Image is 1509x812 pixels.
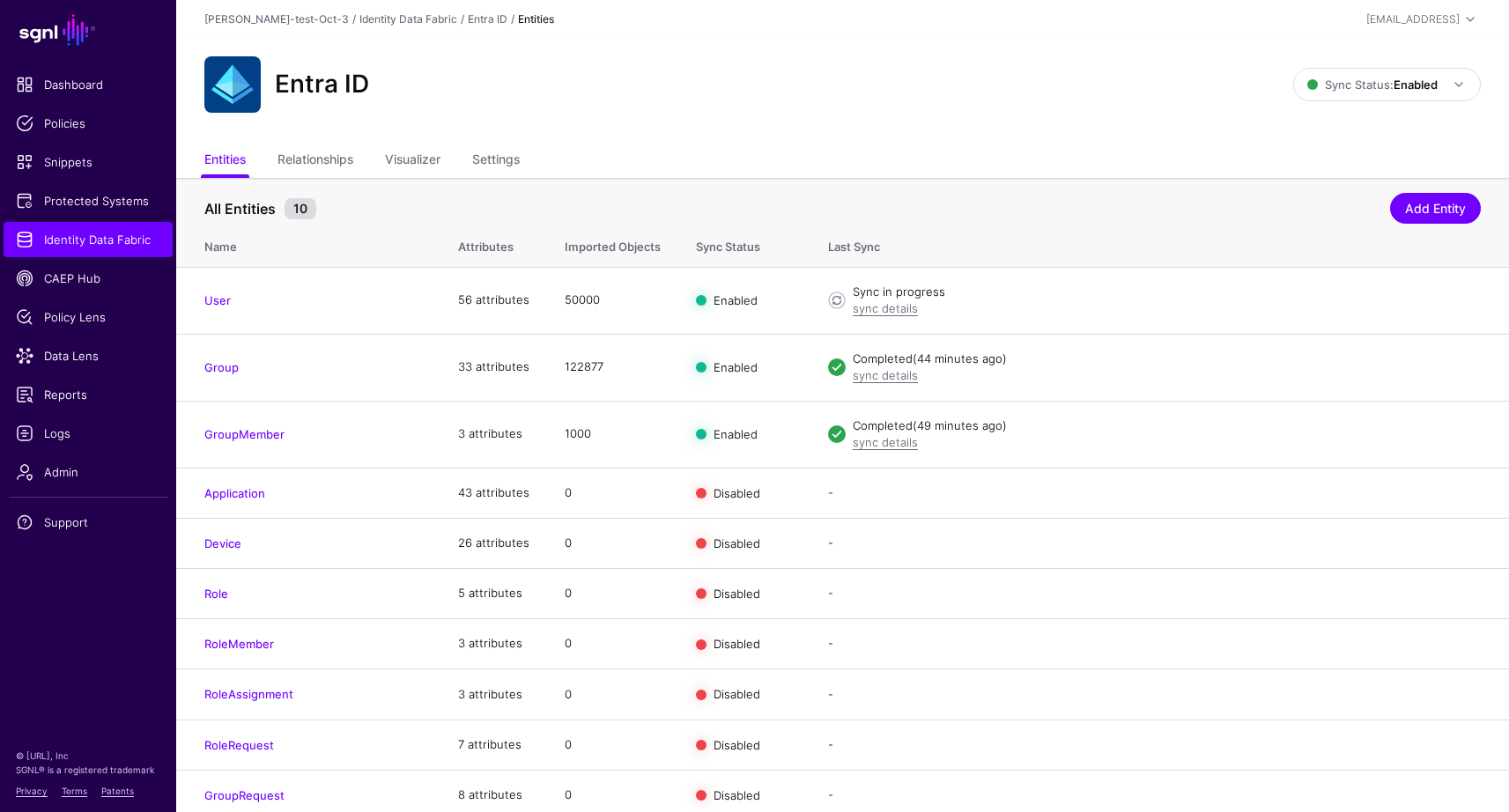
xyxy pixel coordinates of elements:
[547,334,678,401] td: 122877
[176,221,440,267] th: Name
[204,293,231,307] a: User
[4,222,173,257] a: Identity Data Fabric
[1394,78,1438,92] strong: Enabled
[714,427,758,441] span: Enabled
[4,261,173,296] a: CAEP Hub
[204,486,265,500] a: Application
[101,786,134,796] a: Patents
[678,221,810,267] th: Sync Status
[440,568,547,618] td: 5 attributes
[204,12,349,26] a: [PERSON_NAME]-test-Oct-3
[204,427,285,441] a: GroupMember
[204,687,293,701] a: RoleAssignment
[285,198,316,219] small: 10
[440,401,547,468] td: 3 attributes
[16,513,160,531] span: Support
[4,416,173,451] a: Logs
[440,334,547,401] td: 33 attributes
[16,763,160,777] p: SGNL® is a registered trademark
[714,787,760,801] span: Disabled
[204,56,261,113] img: svg+xml;base64,PHN2ZyB3aWR0aD0iNjQiIGhlaWdodD0iNjQiIHZpZXdCb3g9IjAgMCA2NCA2NCIgZmlsbD0ibm9uZSIgeG...
[457,11,468,27] div: /
[204,637,274,651] a: RoleMember
[714,637,760,651] span: Disabled
[16,269,160,287] span: CAEP Hub
[828,535,833,550] app-datasources-item-entities-syncstatus: -
[4,454,173,490] a: Admin
[853,351,1481,368] div: Completed (44 minutes ago)
[4,299,173,335] a: Policy Lens
[853,284,1481,301] div: Sync in progress
[507,11,518,27] div: /
[547,619,678,669] td: 0
[4,183,173,218] a: Protected Systems
[62,786,87,796] a: Terms
[714,485,760,499] span: Disabled
[204,360,239,374] a: Group
[1390,193,1481,224] a: Add Entity
[4,67,173,102] a: Dashboard
[547,468,678,518] td: 0
[16,192,160,210] span: Protected Systems
[16,463,160,481] span: Admin
[1307,78,1438,92] span: Sync Status:
[440,518,547,568] td: 26 attributes
[828,485,833,499] app-datasources-item-entities-syncstatus: -
[16,153,160,171] span: Snippets
[1366,11,1460,27] div: [EMAIL_ADDRESS]
[828,787,833,801] app-datasources-item-entities-syncstatus: -
[16,308,160,326] span: Policy Lens
[828,586,833,600] app-datasources-item-entities-syncstatus: -
[277,144,353,178] a: Relationships
[547,267,678,334] td: 50000
[11,11,166,49] a: SGNL
[440,669,547,720] td: 3 attributes
[853,435,918,449] a: sync details
[853,368,918,382] a: sync details
[714,360,758,374] span: Enabled
[204,144,246,178] a: Entities
[275,70,369,100] h2: Entra ID
[518,12,554,26] strong: Entities
[547,401,678,468] td: 1000
[547,568,678,618] td: 0
[714,535,760,550] span: Disabled
[16,76,160,93] span: Dashboard
[4,144,173,180] a: Snippets
[547,518,678,568] td: 0
[204,788,285,802] a: GroupRequest
[16,114,160,132] span: Policies
[440,468,547,518] td: 43 attributes
[16,347,160,365] span: Data Lens
[16,749,160,763] p: © [URL], Inc
[16,231,160,248] span: Identity Data Fabric
[200,198,280,219] span: All Entities
[714,687,760,701] span: Disabled
[359,12,457,26] a: Identity Data Fabric
[468,12,507,26] a: Entra ID
[810,221,1509,267] th: Last Sync
[828,636,833,650] app-datasources-item-entities-syncstatus: -
[853,301,918,315] a: sync details
[547,221,678,267] th: Imported Objects
[828,737,833,751] app-datasources-item-entities-syncstatus: -
[547,669,678,720] td: 0
[204,536,241,550] a: Device
[204,587,228,601] a: Role
[714,293,758,307] span: Enabled
[440,720,547,770] td: 7 attributes
[547,720,678,770] td: 0
[472,144,520,178] a: Settings
[349,11,359,27] div: /
[4,338,173,373] a: Data Lens
[440,619,547,669] td: 3 attributes
[853,417,1481,435] div: Completed (49 minutes ago)
[4,377,173,412] a: Reports
[204,738,274,752] a: RoleRequest
[714,587,760,601] span: Disabled
[828,687,833,701] app-datasources-item-entities-syncstatus: -
[4,106,173,141] a: Policies
[385,144,440,178] a: Visualizer
[16,386,160,403] span: Reports
[440,221,547,267] th: Attributes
